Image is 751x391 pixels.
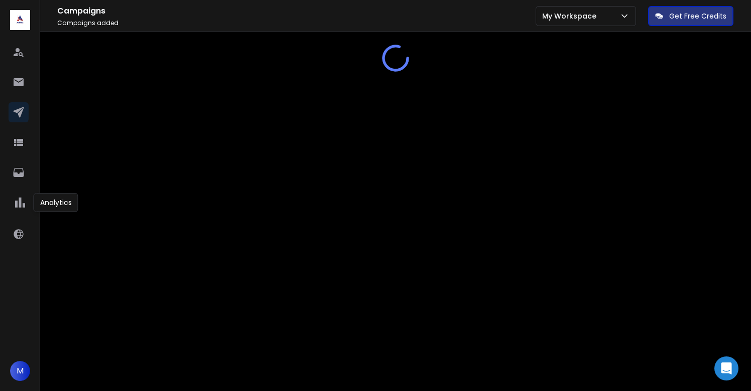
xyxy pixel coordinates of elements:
h1: Campaigns [57,5,536,17]
button: M [10,361,30,381]
p: Get Free Credits [669,11,726,21]
p: Campaigns added [57,19,536,27]
div: Open Intercom Messenger [714,356,738,380]
p: My Workspace [542,11,600,21]
div: Analytics [34,193,78,212]
button: Get Free Credits [648,6,733,26]
img: logo [10,10,30,30]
